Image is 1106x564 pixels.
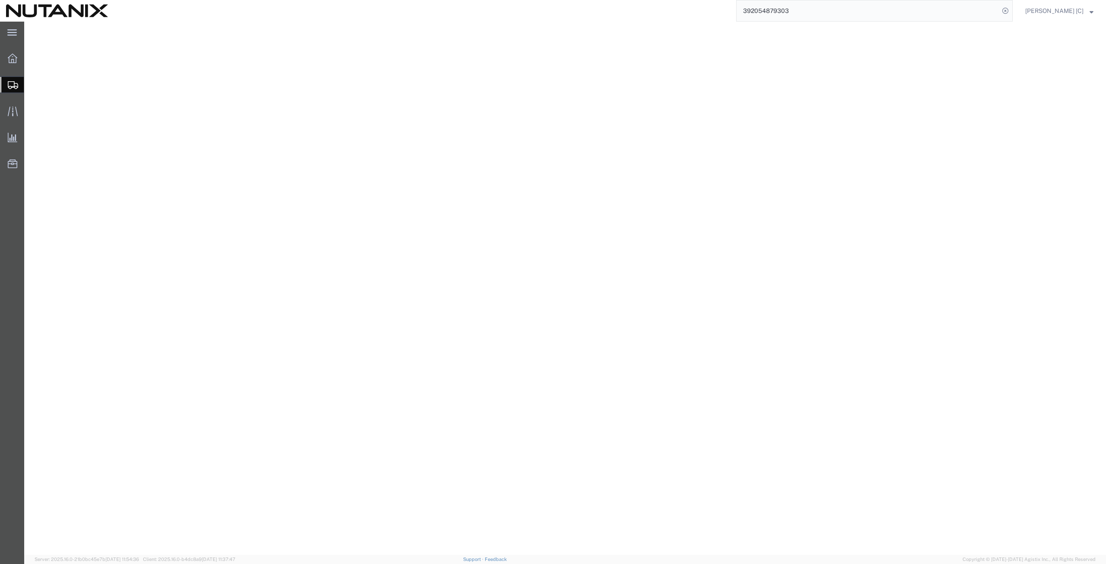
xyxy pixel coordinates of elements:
[1025,6,1084,16] span: Arthur Campos [C]
[485,557,507,562] a: Feedback
[24,22,1106,555] iframe: FS Legacy Container
[143,557,235,562] span: Client: 2025.16.0-b4dc8a9
[737,0,999,21] input: Search for shipment number, reference number
[963,556,1096,563] span: Copyright © [DATE]-[DATE] Agistix Inc., All Rights Reserved
[202,557,235,562] span: [DATE] 11:37:47
[463,557,485,562] a: Support
[1025,6,1094,16] button: [PERSON_NAME] [C]
[35,557,139,562] span: Server: 2025.16.0-21b0bc45e7b
[105,557,139,562] span: [DATE] 11:54:36
[6,4,108,17] img: logo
